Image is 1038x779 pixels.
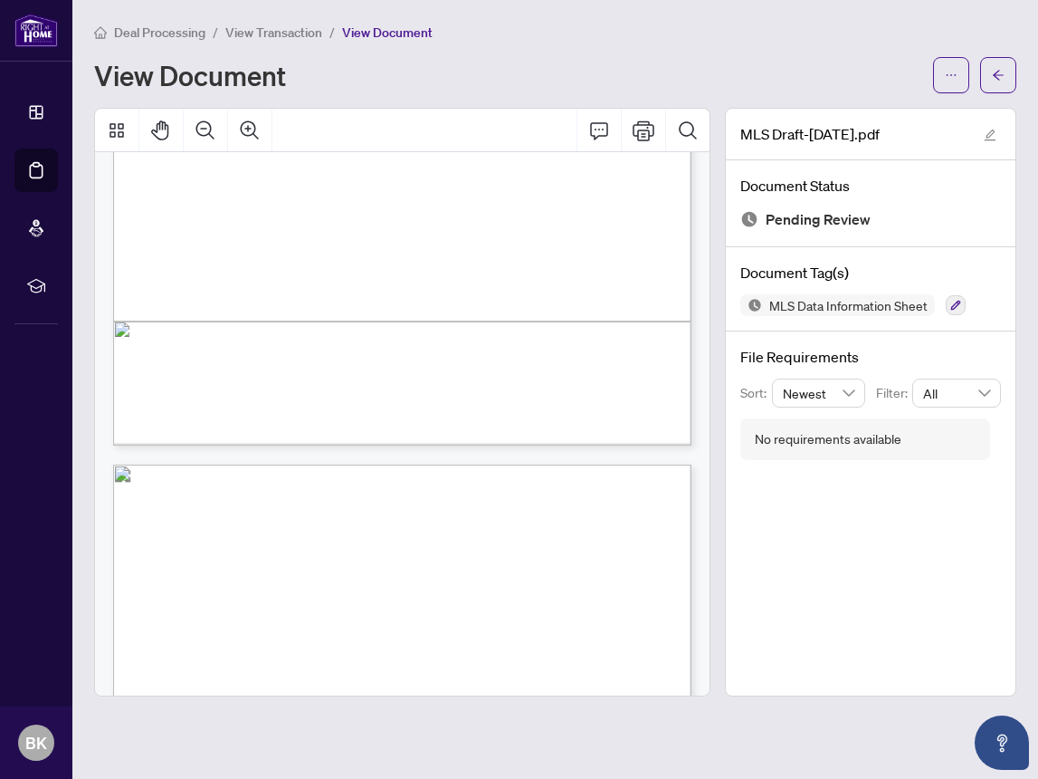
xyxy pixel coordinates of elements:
[94,61,286,90] h1: View Document
[984,129,996,141] span: edit
[740,294,762,316] img: Status Icon
[740,123,880,145] span: MLS Draft-[DATE].pdf
[923,380,990,407] span: All
[945,69,957,82] span: ellipsis
[25,730,47,755] span: BK
[14,14,58,47] img: logo
[755,429,901,449] div: No requirements available
[876,383,912,403] p: Filter:
[342,24,433,41] span: View Document
[225,24,322,41] span: View Transaction
[740,346,1001,368] h4: File Requirements
[94,26,107,39] span: home
[740,175,1001,197] h4: Document Status
[766,207,871,232] span: Pending Review
[740,383,772,403] p: Sort:
[740,210,758,228] img: Document Status
[975,716,1029,770] button: Open asap
[114,24,205,41] span: Deal Processing
[740,262,1001,284] h4: Document Tag(s)
[992,69,1005,82] span: arrow-left
[783,380,855,407] span: Newest
[762,299,935,312] span: MLS Data Information Sheet
[329,22,335,43] li: /
[213,22,218,43] li: /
